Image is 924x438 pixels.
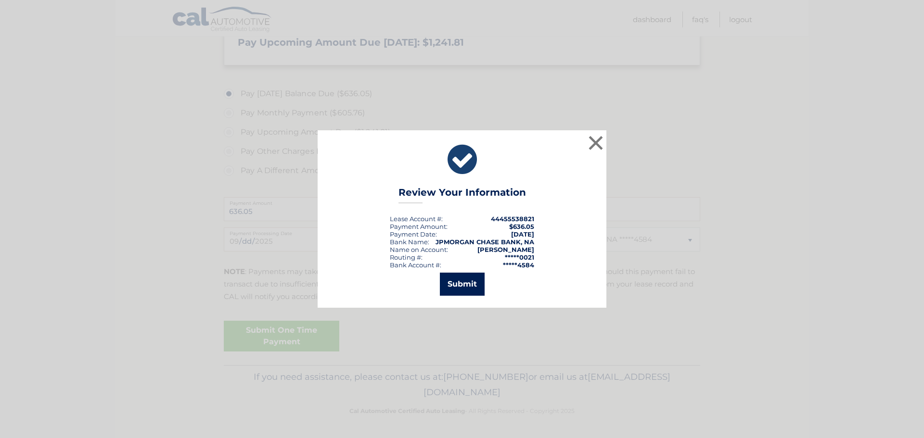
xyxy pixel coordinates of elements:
strong: 44455538821 [491,215,534,223]
div: Lease Account #: [390,215,443,223]
strong: [PERSON_NAME] [477,246,534,253]
div: : [390,230,437,238]
div: Bank Account #: [390,261,441,269]
div: Name on Account: [390,246,448,253]
div: Bank Name: [390,238,429,246]
span: [DATE] [511,230,534,238]
span: Payment Date [390,230,436,238]
span: $636.05 [509,223,534,230]
button: Submit [440,273,485,296]
h3: Review Your Information [398,187,526,203]
strong: JPMORGAN CHASE BANK, NA [436,238,534,246]
div: Payment Amount: [390,223,448,230]
button: × [586,133,605,152]
div: Routing #: [390,253,423,261]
